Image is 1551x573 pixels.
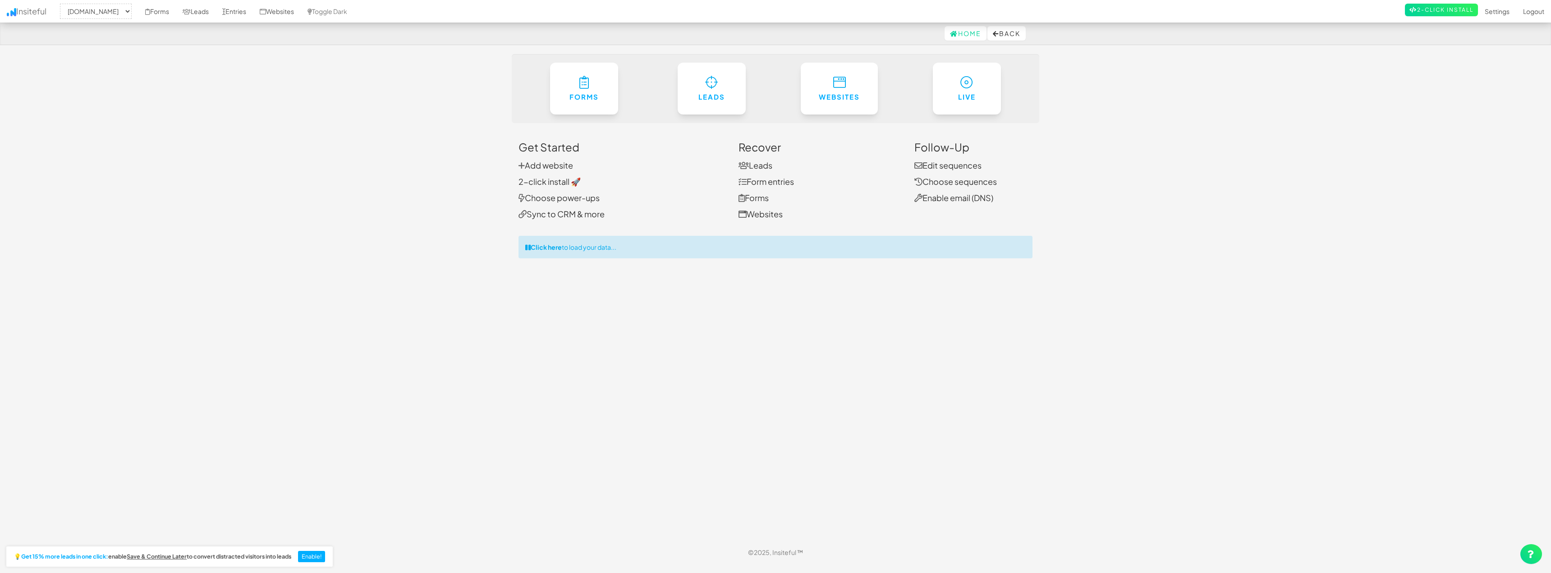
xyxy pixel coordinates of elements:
[987,26,1026,41] button: Back
[914,141,1033,153] h3: Follow-Up
[519,209,605,219] a: Sync to CRM & more
[127,554,187,560] a: Save & Continue Later
[914,160,982,170] a: Edit sequences
[914,176,997,187] a: Choose sequences
[519,193,600,203] a: Choose power-ups
[801,63,878,115] a: Websites
[678,63,746,115] a: Leads
[933,63,1001,115] a: Live
[298,551,326,563] button: Enable!
[739,160,772,170] a: Leads
[519,160,573,170] a: Add website
[696,93,728,101] h6: Leads
[739,176,794,187] a: Form entries
[550,63,619,115] a: Forms
[739,209,783,219] a: Websites
[951,93,983,101] h6: Live
[127,553,187,560] u: Save & Continue Later
[519,176,581,187] a: 2-click install 🚀
[945,26,987,41] a: Home
[1405,4,1478,16] a: 2-Click Install
[568,93,601,101] h6: Forms
[519,236,1032,258] div: to load your data...
[739,141,901,153] h3: Recover
[739,193,769,203] a: Forms
[519,141,725,153] h3: Get Started
[819,93,860,101] h6: Websites
[531,243,562,251] strong: Click here
[21,554,108,560] strong: Get 15% more leads in one click:
[914,193,993,203] a: Enable email (DNS)
[14,554,291,560] h2: 💡 enable to convert distracted visitors into leads
[7,8,16,16] img: icon.png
